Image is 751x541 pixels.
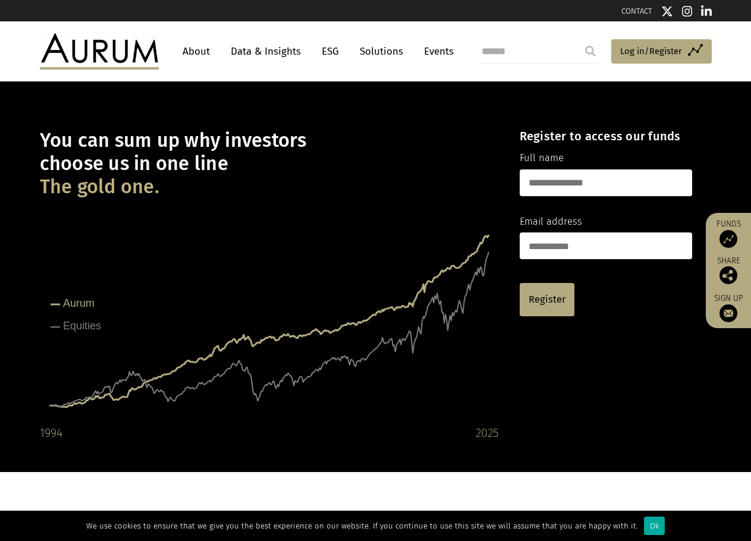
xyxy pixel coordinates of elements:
[520,150,564,166] label: Full name
[520,283,574,316] a: Register
[476,423,499,442] div: 2025
[712,293,745,322] a: Sign up
[63,320,101,332] tspan: Equities
[682,5,693,17] img: Instagram icon
[40,423,62,442] div: 1994
[316,40,345,62] a: ESG
[701,5,712,17] img: Linkedin icon
[712,257,745,284] div: Share
[40,129,499,199] h1: You can sum up why investors choose us in one line
[40,33,159,69] img: Aurum
[225,40,307,62] a: Data & Insights
[644,517,665,535] div: Ok
[719,266,737,284] img: Share this post
[520,129,692,143] h4: Register to access our funds
[621,7,652,15] a: CONTACT
[418,40,454,62] a: Events
[661,5,673,17] img: Twitter icon
[719,230,737,248] img: Access Funds
[40,175,159,199] span: The gold one.
[719,304,737,322] img: Sign up to our newsletter
[63,297,95,309] tspan: Aurum
[712,219,745,248] a: Funds
[354,40,409,62] a: Solutions
[611,39,712,64] a: Log in/Register
[579,39,602,63] input: Submit
[520,214,582,229] label: Email address
[177,40,216,62] a: About
[620,44,682,58] span: Log in/Register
